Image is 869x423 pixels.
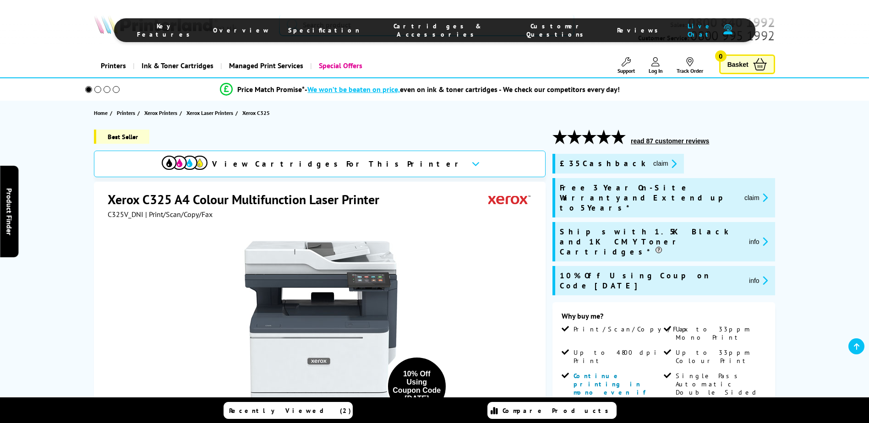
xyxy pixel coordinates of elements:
span: Live Chat [681,22,718,38]
span: Up to 33ppm Mono Print [676,325,764,342]
a: Special Offers [310,54,369,77]
button: promo-description [742,192,771,203]
span: 0 [715,50,727,62]
span: Basket [727,58,749,70]
a: Home [94,108,110,118]
a: Support [618,57,635,74]
span: Xerox Laser Printers [186,108,233,118]
span: Key Features [137,22,195,38]
a: Track Order [677,57,703,74]
img: user-headset-duotone.svg [723,24,732,35]
span: | Print/Scan/Copy/Fax [145,210,213,219]
span: View Cartridges For This Printer [212,159,464,169]
span: Xerox C325 [242,108,270,118]
button: promo-description [650,158,679,169]
span: Support [618,67,635,74]
span: C325V_DNI [108,210,143,219]
span: Home [94,108,108,118]
div: - even on ink & toner cartridges - We check our competitors every day! [305,85,620,94]
span: Single Pass Automatic Double Sided Scanning [676,372,764,405]
img: Xerox [488,191,530,208]
a: Log In [649,57,663,74]
span: We won’t be beaten on price, [307,85,400,94]
span: Best Seller [94,130,149,144]
div: Why buy me? [562,311,766,325]
a: Printers [117,108,137,118]
span: Overview [213,26,270,34]
a: Managed Print Services [220,54,310,77]
img: View Cartridges [162,156,208,170]
button: promo-description [746,275,771,286]
span: Ships with 1.5K Black and 1K CMY Toner Cartridges* [560,227,742,257]
span: Price Match Promise* [237,85,305,94]
a: Xerox Laser Printers [186,108,235,118]
button: read 87 customer reviews [628,137,712,145]
span: Free 3 Year On-Site Warranty and Extend up to 5 Years* [560,183,737,213]
span: Specification [288,26,360,34]
button: promo-description [746,236,771,247]
span: Print/Scan/Copy/Fax [574,325,691,333]
span: Compare Products [503,407,613,415]
a: Xerox C325 [242,108,272,118]
span: Reviews [617,26,663,34]
span: Cartridges & Accessories [378,22,498,38]
a: Xerox Printers [144,108,180,118]
a: Recently Viewed (2) [224,402,353,419]
span: Log In [649,67,663,74]
span: 10% Off Using Coupon Code [DATE] [560,271,742,291]
a: Ink & Toner Cartridges [133,54,220,77]
a: Printers [94,54,133,77]
span: Ink & Toner Cartridges [142,54,213,77]
span: Customer Questions [516,22,599,38]
span: Up to 4800 dpi Print [574,348,661,365]
span: Xerox Printers [144,108,177,118]
a: Compare Products [487,402,617,419]
span: Printers [117,108,135,118]
span: £35 Cashback [560,158,646,169]
span: Recently Viewed (2) [229,407,351,415]
span: Product Finder [5,188,14,235]
img: Xerox C325 [231,237,411,417]
span: Up to 33ppm Colour Print [676,348,764,365]
a: Basket 0 [719,54,775,74]
div: 10% Off Using Coupon Code [DATE] [393,370,441,403]
h1: Xerox C325 A4 Colour Multifunction Laser Printer [108,191,388,208]
li: modal_Promise [73,81,768,98]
